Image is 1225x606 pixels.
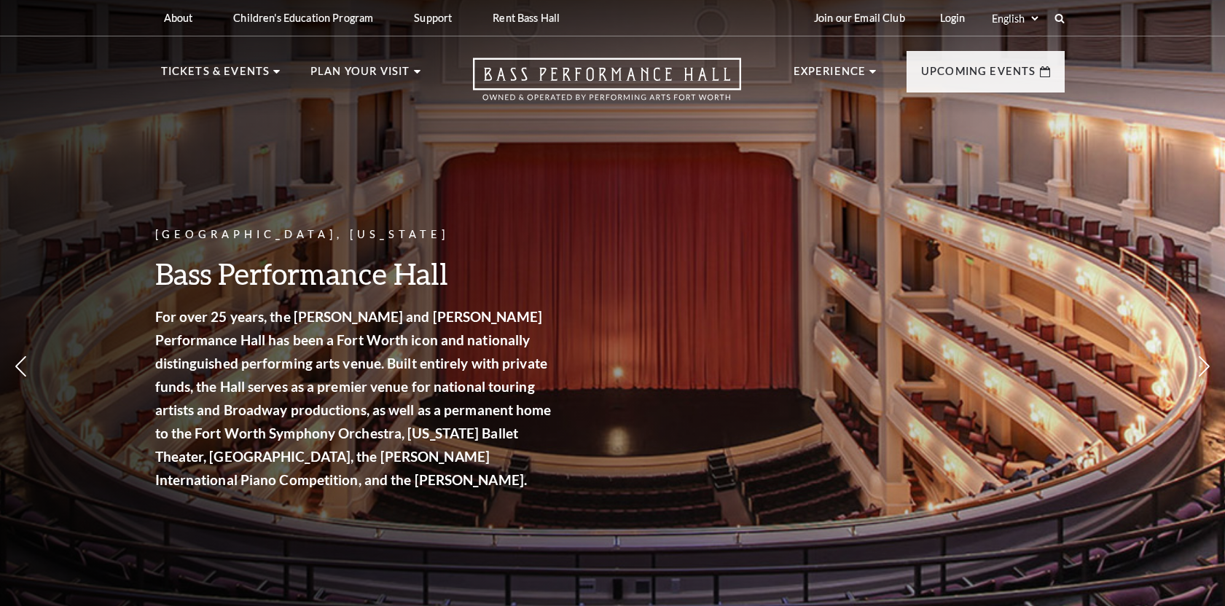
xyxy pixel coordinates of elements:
[233,12,373,24] p: Children's Education Program
[164,12,193,24] p: About
[155,308,552,488] strong: For over 25 years, the [PERSON_NAME] and [PERSON_NAME] Performance Hall has been a Fort Worth ico...
[493,12,560,24] p: Rent Bass Hall
[794,63,866,89] p: Experience
[310,63,410,89] p: Plan Your Visit
[921,63,1036,89] p: Upcoming Events
[155,255,556,292] h3: Bass Performance Hall
[989,12,1041,25] select: Select:
[161,63,270,89] p: Tickets & Events
[155,226,556,244] p: [GEOGRAPHIC_DATA], [US_STATE]
[414,12,452,24] p: Support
